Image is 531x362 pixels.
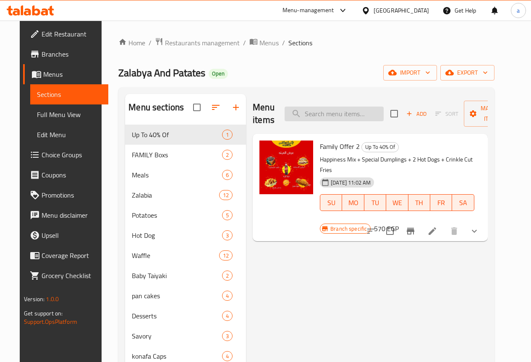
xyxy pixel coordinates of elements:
[118,63,205,82] span: Zalabya And Patates
[412,197,427,209] span: TH
[188,99,206,116] span: Select all sections
[403,107,430,120] button: Add
[222,272,232,280] span: 2
[125,245,246,266] div: Waffle12
[222,312,232,320] span: 4
[42,271,102,281] span: Grocery Checklist
[209,70,228,77] span: Open
[243,38,246,48] li: /
[226,97,246,117] button: Add section
[125,266,246,286] div: Baby Taiyaki2
[222,291,233,301] div: items
[118,38,145,48] a: Home
[517,6,520,15] span: a
[471,103,513,124] span: Manage items
[125,306,246,326] div: Desserts4
[324,197,339,209] span: SU
[42,230,102,240] span: Upsell
[24,316,77,327] a: Support.OpsPlatform
[132,230,222,240] div: Hot Dog
[24,294,44,305] span: Version:
[219,250,233,260] div: items
[345,197,361,209] span: MO
[440,65,494,81] button: export
[23,24,108,44] a: Edit Restaurant
[259,38,279,48] span: Menus
[222,311,233,321] div: items
[23,44,108,64] a: Branches
[209,69,228,79] div: Open
[259,141,313,194] img: Family Offer 2
[132,331,222,341] span: Savory
[132,311,222,321] div: Desserts
[381,222,399,240] span: Select to update
[125,165,246,185] div: Meals6
[222,151,232,159] span: 2
[361,221,381,241] button: sort-choices
[222,351,233,361] div: items
[155,37,240,48] a: Restaurants management
[132,190,219,200] div: Zalabia
[222,271,233,281] div: items
[23,266,108,286] a: Grocery Checklist
[220,252,232,260] span: 12
[282,38,285,48] li: /
[132,170,222,180] span: Meals
[125,185,246,205] div: Zalabia12
[42,190,102,200] span: Promotions
[128,101,184,114] h2: Menu sections
[374,6,429,15] div: [GEOGRAPHIC_DATA]
[455,197,471,209] span: SA
[23,185,108,205] a: Promotions
[165,38,240,48] span: Restaurants management
[464,221,484,241] button: show more
[222,130,233,140] div: items
[132,351,222,361] div: konafa Caps
[132,271,222,281] span: Baby Taiyaki
[118,37,494,48] nav: breadcrumb
[386,194,408,211] button: WE
[37,89,102,99] span: Sections
[400,221,421,241] button: Branch-specific-item
[132,210,222,220] div: Potatoes
[23,165,108,185] a: Coupons
[125,205,246,225] div: Potatoes5
[30,104,108,125] a: Full Menu View
[222,211,232,219] span: 5
[222,171,232,179] span: 6
[390,197,405,209] span: WE
[23,145,108,165] a: Choice Groups
[219,190,233,200] div: items
[383,65,437,81] button: import
[132,250,219,260] div: Waffle
[132,150,222,160] span: FAMILY Boxs
[132,130,222,140] span: Up To 40% Of
[368,197,383,209] span: TU
[220,191,232,199] span: 12
[469,226,479,236] svg: Show Choices
[222,331,233,341] div: items
[222,352,232,360] span: 4
[42,210,102,220] span: Menu disclaimer
[327,179,374,187] span: [DATE] 11:02 AM
[362,142,398,152] span: Up To 40% Of
[405,109,428,119] span: Add
[149,38,152,48] li: /
[222,131,232,139] span: 1
[222,150,233,160] div: items
[327,225,370,233] span: Branch specific
[24,308,63,319] span: Get support on:
[320,154,474,175] p: Happiness Mix + Special Dumplings + 2 Hot Dogs + Crinkle Cut Fries
[222,210,233,220] div: items
[206,97,226,117] span: Sort sections
[320,140,360,153] span: Family Offer 2
[430,194,452,211] button: FR
[125,326,246,346] div: Savory3
[434,197,449,209] span: FR
[222,332,232,340] span: 3
[43,69,102,79] span: Menus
